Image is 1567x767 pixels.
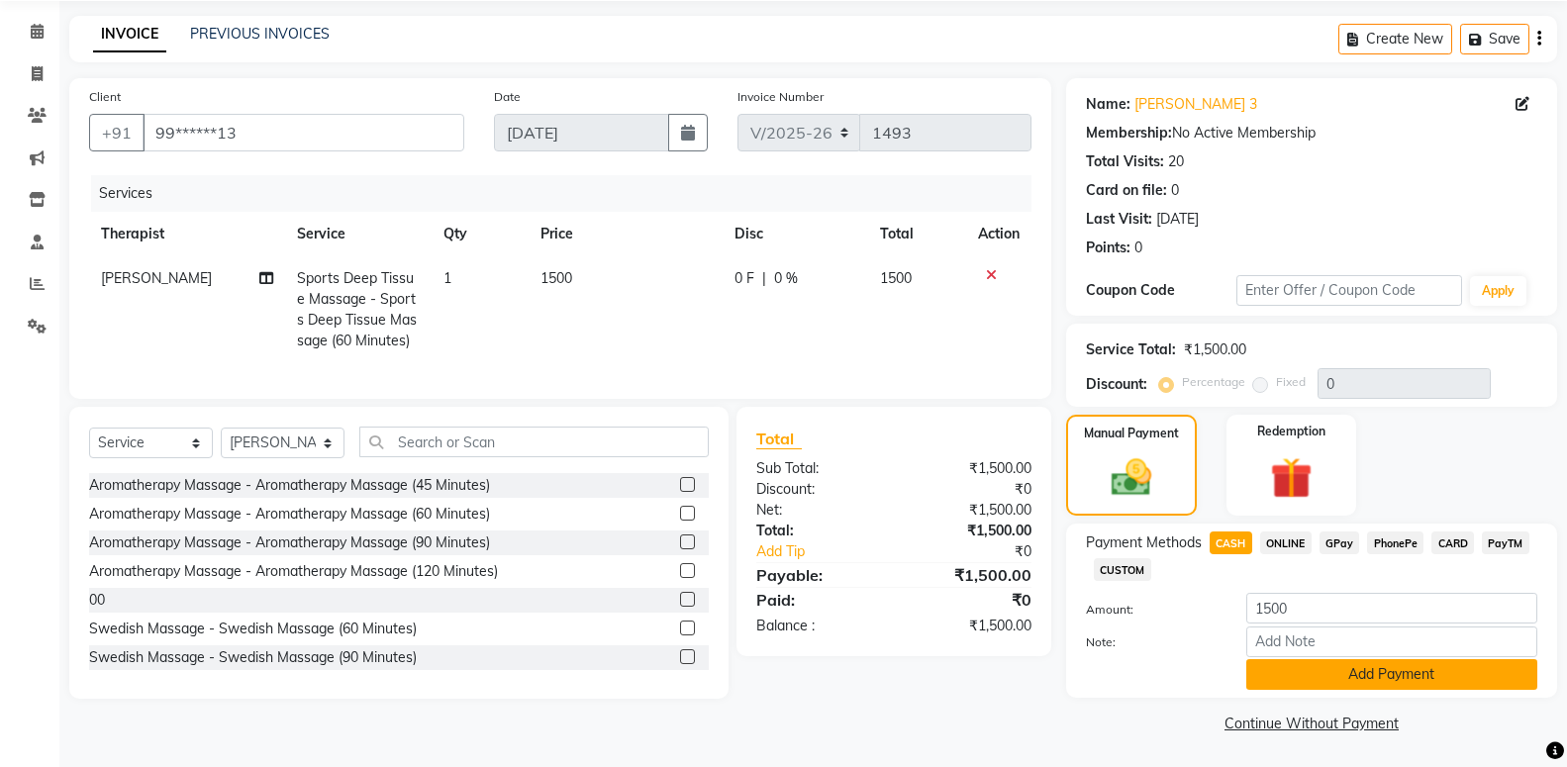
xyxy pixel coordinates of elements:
[1257,423,1325,440] label: Redemption
[894,588,1046,612] div: ₹0
[774,268,798,289] span: 0 %
[1084,425,1179,442] label: Manual Payment
[1086,94,1130,115] div: Name:
[1246,593,1537,623] input: Amount
[89,590,105,611] div: 00
[1260,531,1312,554] span: ONLINE
[1099,454,1164,501] img: _cash.svg
[1134,94,1257,115] a: [PERSON_NAME] 3
[1134,238,1142,258] div: 0
[1094,558,1151,581] span: CUSTOM
[920,541,1046,562] div: ₹0
[89,647,417,668] div: Swedish Massage - Swedish Massage (90 Minutes)
[529,212,723,256] th: Price
[1460,24,1529,54] button: Save
[894,458,1046,479] div: ₹1,500.00
[741,541,919,562] a: Add Tip
[1086,374,1147,395] div: Discount:
[1071,601,1231,619] label: Amount:
[894,616,1046,636] div: ₹1,500.00
[1086,151,1164,172] div: Total Visits:
[762,268,766,289] span: |
[741,588,894,612] div: Paid:
[1156,209,1199,230] div: [DATE]
[1236,275,1462,306] input: Enter Offer / Coupon Code
[285,212,432,256] th: Service
[1470,276,1526,306] button: Apply
[101,269,212,287] span: [PERSON_NAME]
[894,563,1046,587] div: ₹1,500.00
[1276,373,1306,391] label: Fixed
[1184,339,1246,360] div: ₹1,500.00
[741,479,894,500] div: Discount:
[190,25,330,43] a: PREVIOUS INVOICES
[494,88,521,106] label: Date
[89,532,490,553] div: Aromatherapy Massage - Aromatherapy Massage (90 Minutes)
[756,429,802,449] span: Total
[91,175,1046,212] div: Services
[297,269,417,349] span: Sports Deep Tissue Massage - Sports Deep Tissue Massage (60 Minutes)
[1086,123,1172,144] div: Membership:
[894,521,1046,541] div: ₹1,500.00
[89,212,285,256] th: Therapist
[1482,531,1529,554] span: PayTM
[1431,531,1474,554] span: CARD
[89,475,490,496] div: Aromatherapy Massage - Aromatherapy Massage (45 Minutes)
[540,269,572,287] span: 1500
[432,212,529,256] th: Qty
[894,479,1046,500] div: ₹0
[735,268,754,289] span: 0 F
[894,500,1046,521] div: ₹1,500.00
[966,212,1031,256] th: Action
[741,500,894,521] div: Net:
[1086,180,1167,201] div: Card on file:
[89,619,417,639] div: Swedish Massage - Swedish Massage (60 Minutes)
[1086,339,1176,360] div: Service Total:
[1182,373,1245,391] label: Percentage
[93,17,166,52] a: INVOICE
[1338,24,1452,54] button: Create New
[1246,659,1537,690] button: Add Payment
[723,212,868,256] th: Disc
[868,212,966,256] th: Total
[880,269,912,287] span: 1500
[741,616,894,636] div: Balance :
[359,427,709,457] input: Search or Scan
[1086,532,1202,553] span: Payment Methods
[89,504,490,525] div: Aromatherapy Massage - Aromatherapy Massage (60 Minutes)
[1367,531,1423,554] span: PhonePe
[443,269,451,287] span: 1
[1171,180,1179,201] div: 0
[1071,633,1231,651] label: Note:
[741,458,894,479] div: Sub Total:
[737,88,824,106] label: Invoice Number
[1168,151,1184,172] div: 20
[1210,531,1252,554] span: CASH
[1086,209,1152,230] div: Last Visit:
[741,563,894,587] div: Payable:
[143,114,464,151] input: Search by Name/Mobile/Email/Code
[89,114,145,151] button: +91
[1070,714,1553,734] a: Continue Without Payment
[1246,626,1537,657] input: Add Note
[89,561,498,582] div: Aromatherapy Massage - Aromatherapy Massage (120 Minutes)
[1086,280,1236,301] div: Coupon Code
[1086,238,1130,258] div: Points:
[1086,123,1537,144] div: No Active Membership
[1257,452,1325,504] img: _gift.svg
[89,88,121,106] label: Client
[741,521,894,541] div: Total:
[1320,531,1360,554] span: GPay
